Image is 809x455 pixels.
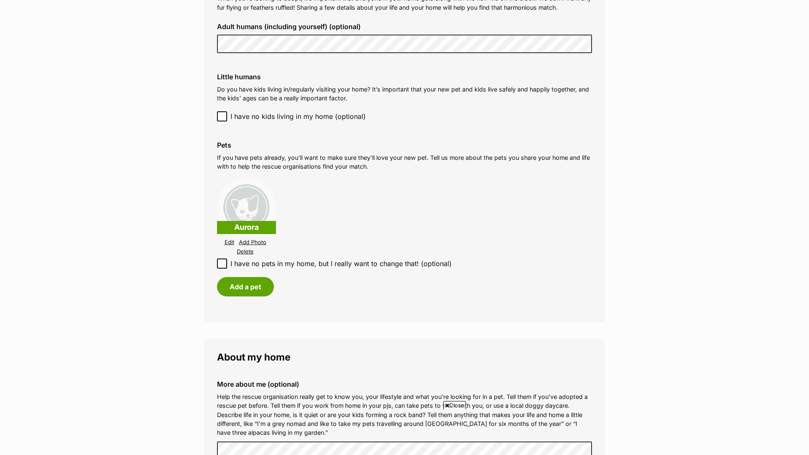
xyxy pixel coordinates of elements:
p: Do you have kids living in/regularly visiting your home? It’s important that your new pet and kid... [217,85,592,103]
span: I have no pets in my home, but I really want to change that! (optional) [230,258,452,269]
button: Add a pet [217,277,274,296]
a: Add Photo [239,239,266,245]
img: cat-placeholder-dac9bf757296583bfff24fc8b8ddc0f03ef8dc5148194bf37542f03d89cbe5dc.png [217,178,276,237]
label: Pets [217,141,592,149]
label: More about me (optional) [217,380,592,388]
p: Aurora [217,221,276,234]
legend: About my home [217,352,592,363]
iframe: Advertisement [251,413,558,451]
a: Delete [237,248,254,255]
label: Adult humans (including yourself) (optional) [217,23,592,30]
a: Edit [225,239,234,245]
p: If you have pets already, you’ll want to make sure they’ll love your new pet. Tell us more about ... [217,153,592,171]
span: I have no kids living in my home (optional) [230,111,366,121]
p: Help the rescue organisation really get to know you, your lifestyle and what you’re looking for i... [217,392,592,437]
label: Little humans [217,73,592,81]
span: Close [443,401,466,409]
